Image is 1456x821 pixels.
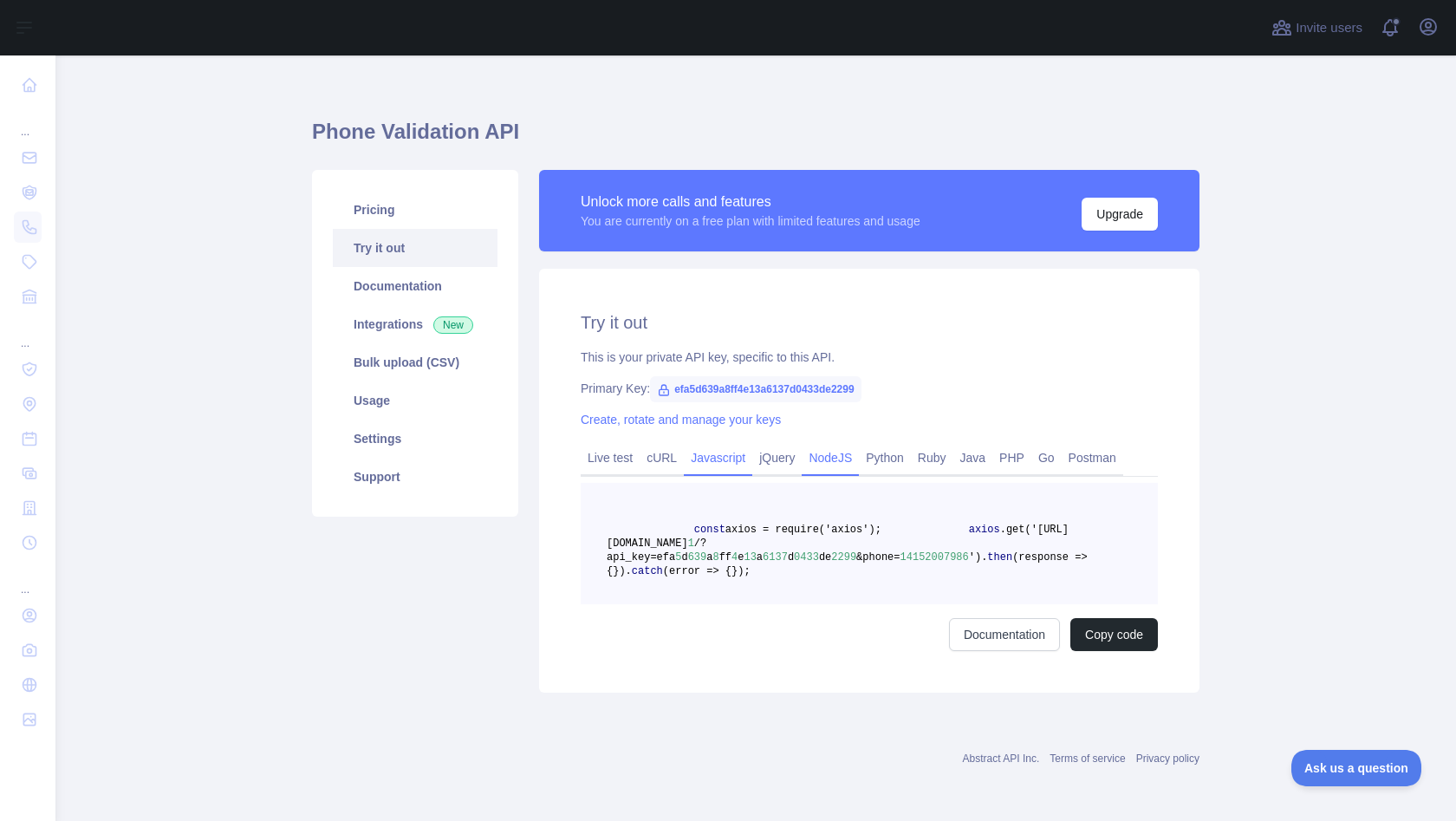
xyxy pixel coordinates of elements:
[581,349,1158,366] div: This is your private API key, specific to this API.
[719,551,731,564] span: ff
[831,551,856,564] span: 2299
[581,380,1158,397] div: Primary Key:
[663,565,731,577] span: (error => {
[433,316,473,334] span: New
[14,316,42,350] div: ...
[333,343,497,381] a: Bulk upload (CSV)
[819,551,831,564] span: de
[900,551,969,564] span: 14152007986
[333,420,497,458] a: Settings
[650,376,861,402] span: efa5d639a8ff4e13a6137d0433de2299
[712,551,718,564] span: 8
[626,565,632,577] span: .
[1136,753,1199,765] a: Privacy policy
[333,229,497,267] a: Try it out
[1031,444,1062,472] a: Go
[744,551,756,564] span: 13
[333,267,497,305] a: Documentation
[333,458,497,496] a: Support
[694,524,725,536] span: const
[581,444,640,472] a: Live test
[738,551,744,564] span: e
[788,551,794,564] span: d
[731,551,738,564] span: 4
[1291,750,1421,786] iframe: Toggle Customer Support
[1050,753,1125,765] a: Terms of service
[640,444,684,472] a: cURL
[987,551,1012,564] span: then
[581,192,920,212] div: Unlock more calls and features
[684,444,752,472] a: Javascript
[333,305,497,343] a: Integrations New
[802,444,859,472] a: NodeJS
[333,381,497,420] a: Usage
[911,444,953,472] a: Ruby
[1070,618,1158,651] button: Copy code
[706,551,712,564] span: a
[14,104,42,139] div: ...
[581,310,1158,335] h2: Try it out
[1268,14,1366,42] button: Invite users
[632,565,663,577] span: catch
[681,551,687,564] span: d
[969,551,981,564] span: ')
[949,618,1060,651] a: Documentation
[1082,198,1158,231] button: Upgrade
[763,551,788,564] span: 6137
[312,118,1199,160] h1: Phone Validation API
[981,551,987,564] span: .
[969,524,1000,536] span: axios
[613,565,625,577] span: })
[752,444,802,472] a: jQuery
[963,753,1040,765] a: Abstract API Inc.
[333,191,497,229] a: Pricing
[992,444,1031,472] a: PHP
[688,551,707,564] span: 639
[794,551,819,564] span: 0433
[14,562,42,596] div: ...
[675,551,681,564] span: 5
[953,444,993,472] a: Java
[581,212,920,230] div: You are currently on a free plan with limited features and usage
[856,551,900,564] span: &phone=
[757,551,763,564] span: a
[731,565,751,577] span: });
[688,538,694,550] span: 1
[1296,18,1362,38] span: Invite users
[581,413,781,427] a: Create, rotate and manage your keys
[725,524,881,536] span: axios = require('axios');
[1062,444,1123,472] a: Postman
[859,444,911,472] a: Python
